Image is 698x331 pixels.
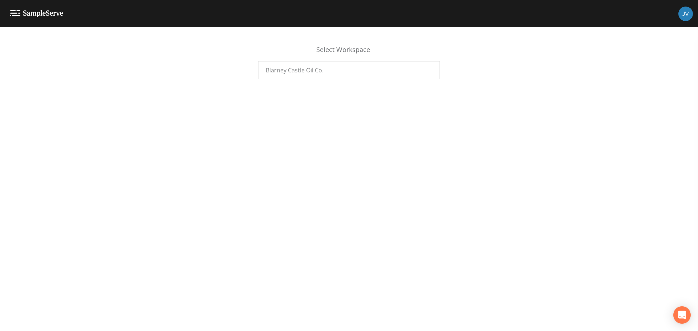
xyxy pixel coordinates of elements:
div: Select Workspace [258,45,440,61]
img: logo [10,10,63,17]
div: Open Intercom Messenger [673,306,691,324]
a: Blarney Castle Oil Co. [258,61,440,79]
span: Blarney Castle Oil Co. [266,66,324,75]
img: d880935ebd2e17e4df7e3e183e9934ef [678,7,693,21]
